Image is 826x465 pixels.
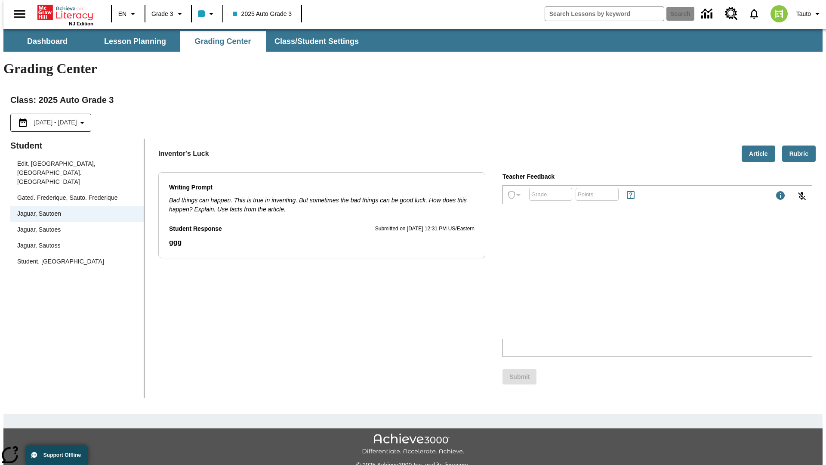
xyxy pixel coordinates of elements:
span: Grade 3 [151,9,173,19]
button: Click to activate and allow voice recognition [792,186,812,207]
div: SubNavbar [3,29,823,52]
button: Class color is light blue. Change class color [194,6,220,22]
p: Writing Prompt [169,183,475,192]
svg: Collapse Date Range Filter [77,118,87,128]
span: [DATE] - [DATE] [34,118,77,127]
button: Lesson Planning [92,31,178,52]
div: Home [37,3,93,26]
div: Jaguar, Sautoen [10,206,144,222]
p: Submitted on [DATE] 12:31 PM US/Eastern [375,225,475,233]
button: Language: EN, Select a language [114,6,142,22]
span: Class/Student Settings [274,37,359,46]
div: Jaguar, Sautoss [17,241,60,250]
img: Achieve3000 Differentiate Accelerate Achieve [362,434,464,456]
span: EN [118,9,126,19]
input: Grade: Letters, numbers, %, + and - are allowed. [529,183,572,206]
h2: Class : 2025 Auto Grade 3 [10,93,816,107]
p: Bad things can happen. This is true in inventing. But sometimes the bad things can be good luck. ... [169,196,475,214]
button: Open side menu [7,1,32,27]
button: Dashboard [4,31,90,52]
h1: Grading Center [3,61,823,77]
p: Student Response [169,224,222,234]
button: Rubric, Will open in new tab [782,146,816,162]
span: Grading Center [194,37,251,46]
img: avatar image [771,5,788,22]
button: Select a new avatar [765,3,793,25]
div: Gated. Frederique, Sauto. Frederique [10,190,144,206]
div: Maximum 1000 characters Press Escape to exit toolbar and use left and right arrow keys to access ... [775,190,786,202]
button: Article, Will open in new tab [742,146,775,162]
button: Class/Student Settings [268,31,366,52]
div: Points: Must be equal to or less than 25. [576,188,619,201]
div: Jaguar, Sautoen [17,209,61,218]
input: search field [545,7,664,21]
button: Grade: Grade 3, Select a grade [148,6,188,22]
button: Select the date range menu item [14,118,87,128]
button: Grading Center [180,31,266,52]
p: ggg [169,237,475,248]
span: 2025 Auto Grade 3 [233,9,292,19]
div: Edit. [GEOGRAPHIC_DATA], [GEOGRAPHIC_DATA]. [GEOGRAPHIC_DATA] [10,156,144,190]
a: Data Center [696,2,720,26]
div: Gated. Frederique, Sauto. Frederique [17,193,117,202]
div: Jaguar, Sautoss [10,238,144,254]
p: Inventor's Luck [158,149,209,159]
a: Resource Center, Will open in new tab [720,2,743,25]
input: Points: Must be equal to or less than 25. [576,183,619,206]
a: Notifications [743,3,765,25]
span: Lesson Planning [104,37,166,46]
div: SubNavbar [3,31,367,52]
button: Support Offline [26,445,88,465]
div: Grade: Letters, numbers, %, + and - are allowed. [529,188,572,201]
span: Tauto [796,9,811,19]
p: Student Response [169,237,475,248]
div: Jaguar, Sautoes [17,225,61,234]
span: Support Offline [43,452,81,458]
div: Student, [GEOGRAPHIC_DATA] [10,254,144,270]
span: Dashboard [27,37,68,46]
span: NJ Edition [69,21,93,26]
a: Home [37,4,93,21]
p: Student [10,139,144,152]
div: Jaguar, Sautoes [10,222,144,238]
button: Profile/Settings [793,6,826,22]
p: Teacher Feedback [502,172,812,182]
div: Edit. [GEOGRAPHIC_DATA], [GEOGRAPHIC_DATA]. [GEOGRAPHIC_DATA] [17,159,137,186]
button: Rules for Earning Points and Achievements, Will open in new tab [622,186,639,204]
div: Student, [GEOGRAPHIC_DATA] [17,257,104,266]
